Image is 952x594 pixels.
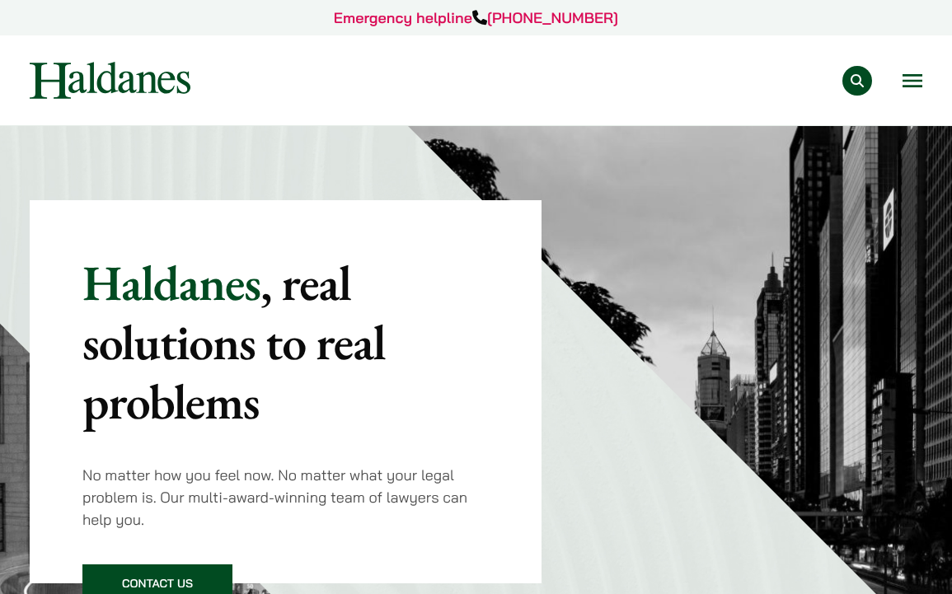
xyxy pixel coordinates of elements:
mark: , real solutions to real problems [82,250,385,433]
button: Open menu [903,74,922,87]
a: Emergency helpline[PHONE_NUMBER] [334,8,618,27]
p: No matter how you feel now. No matter what your legal problem is. Our multi-award-winning team of... [82,464,489,531]
img: Logo of Haldanes [30,62,190,99]
p: Haldanes [82,253,489,431]
button: Search [842,66,872,96]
